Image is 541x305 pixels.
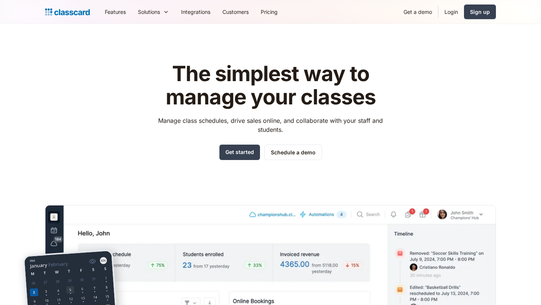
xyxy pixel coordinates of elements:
a: Customers [216,3,255,20]
div: Solutions [132,3,175,20]
a: Integrations [175,3,216,20]
h1: The simplest way to manage your classes [151,62,390,109]
a: home [45,7,90,17]
div: Sign up [470,8,490,16]
a: Login [438,3,464,20]
a: Sign up [464,5,496,19]
a: Get a demo [397,3,438,20]
a: Get started [219,145,260,160]
div: Solutions [138,8,160,16]
a: Schedule a demo [264,145,322,160]
p: Manage class schedules, drive sales online, and collaborate with your staff and students. [151,116,390,134]
a: Pricing [255,3,284,20]
a: Features [99,3,132,20]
